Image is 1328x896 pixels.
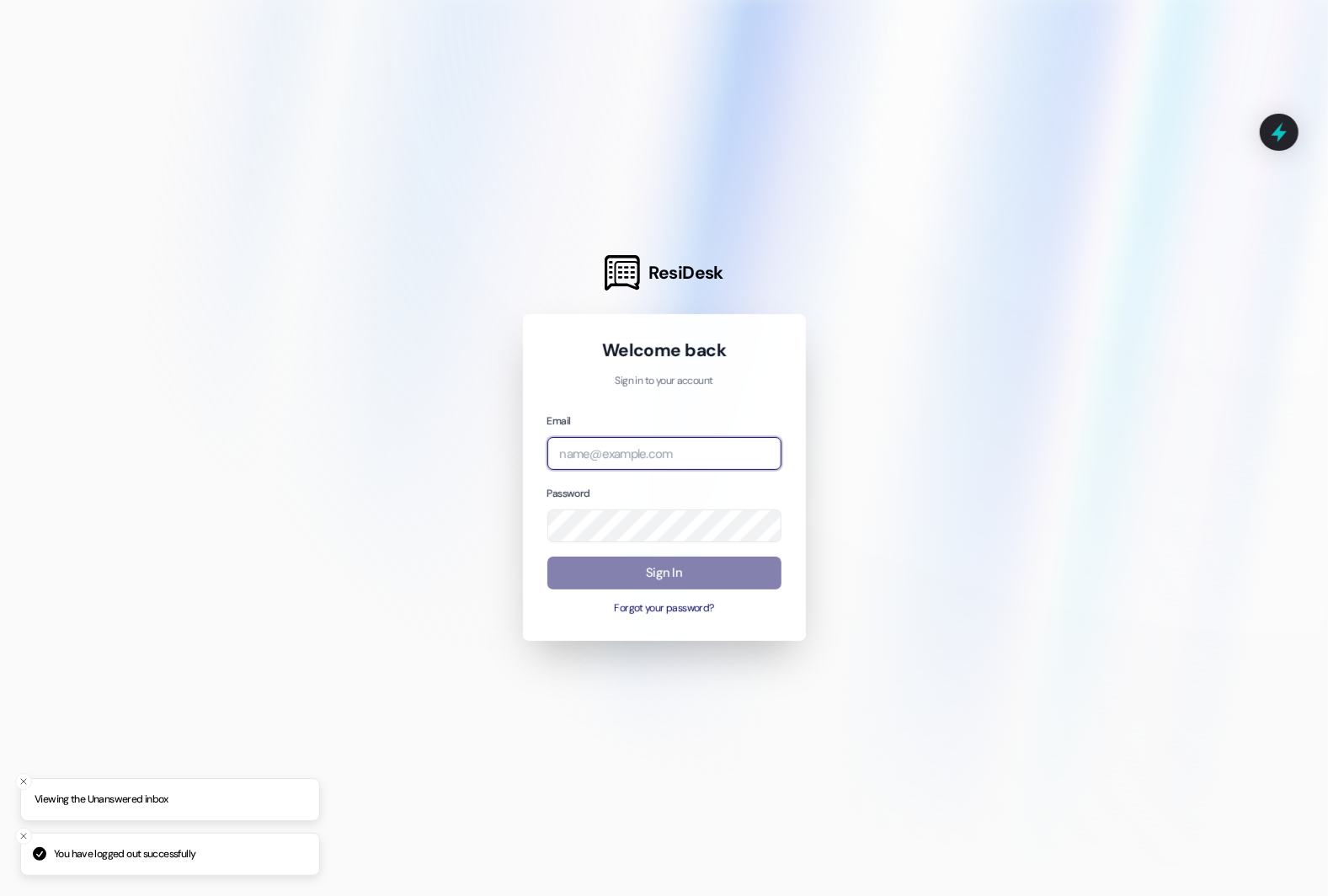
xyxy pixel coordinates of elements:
[54,847,195,862] p: You have logged out successfully
[547,557,781,589] button: Sign In
[547,601,781,616] button: Forgot your password?
[648,261,723,285] span: ResiDesk
[35,792,168,808] p: Viewing the Unanswered inbox
[547,339,781,362] h1: Welcome back
[547,374,781,389] p: Sign in to your account
[15,828,32,845] button: Close toast
[15,773,32,790] button: Close toast
[605,255,640,291] img: ResiDesk Logo
[547,437,781,470] input: name@example.com
[547,487,590,500] label: Password
[547,414,571,428] label: Email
